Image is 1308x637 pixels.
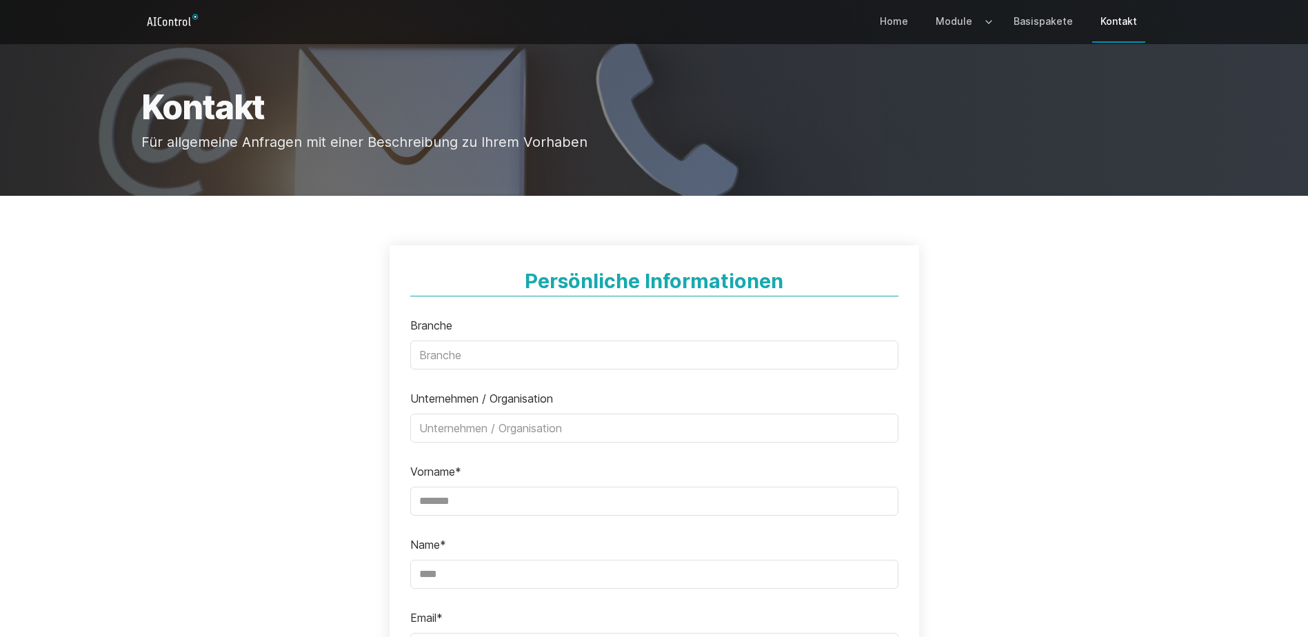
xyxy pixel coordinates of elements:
label: Persönliche Informationen [525,269,783,293]
input: Unternehmen / Organisation [410,414,898,443]
label: Email [410,611,443,625]
a: Home [872,1,916,41]
a: Kontakt [1092,1,1145,41]
p: Für allgemeine Anfragen mit einer Beschreibung zu Ihrem Vorhaben [141,132,1167,152]
label: Name [410,538,446,552]
label: Branche [410,318,452,332]
button: Expand / collapse menu [980,1,994,41]
input: Branche [410,341,898,370]
label: Vorname [410,465,461,478]
label: Unternehmen / Organisation [410,392,553,405]
h1: Kontakt [141,91,1167,124]
a: Module [927,1,980,41]
a: Basispakete [1005,1,1081,41]
a: Logo [141,10,210,32]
